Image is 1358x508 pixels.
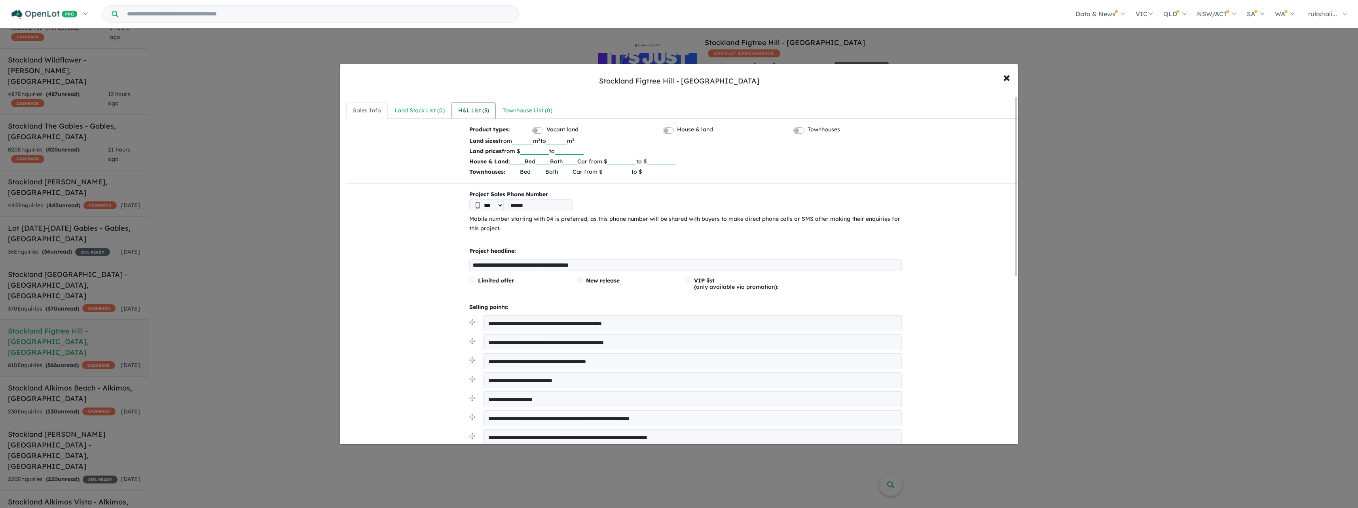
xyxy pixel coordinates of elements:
label: Vacant land [546,125,578,135]
img: drag.svg [469,338,475,344]
img: drag.svg [469,395,475,401]
div: Land Stock List ( 0 ) [395,106,445,116]
p: Bed Bath Car from $ to $ [469,156,902,167]
sup: 2 [572,136,575,142]
b: House & Land: [469,158,510,165]
b: Land sizes [469,137,499,144]
p: Bed Bath Car from $ to $ [469,167,902,177]
img: drag.svg [469,357,475,363]
p: Mobile number starting with 04 is preferred, as this phone number will be shared with buyers to m... [469,214,902,233]
img: drag.svg [469,414,475,420]
p: Selling points: [469,303,902,312]
b: Townhouses: [469,168,505,175]
p: from $ to [469,146,902,156]
img: drag.svg [469,319,475,325]
span: (only available via promotion): [694,277,778,290]
span: New release [586,277,620,284]
p: Project headline: [469,246,902,256]
input: Try estate name, suburb, builder or developer [120,6,517,23]
p: from m to m [469,136,902,146]
span: × [1003,68,1010,85]
img: drag.svg [469,433,475,439]
div: Sales Info [353,106,381,116]
sup: 2 [538,136,541,142]
div: H&L List ( 3 ) [458,106,489,116]
label: Townhouses [808,125,840,135]
div: Stockland Figtree Hill - [GEOGRAPHIC_DATA] [599,76,759,86]
span: Limited offer [478,277,514,284]
div: Townhouse List ( 0 ) [503,106,552,116]
label: House & land [677,125,713,135]
img: drag.svg [469,376,475,382]
span: VIP list [694,277,715,284]
b: Project Sales Phone Number [469,190,902,199]
img: Openlot PRO Logo White [11,9,78,19]
span: rukshali... [1308,10,1337,18]
b: Product types: [469,125,510,136]
b: Land prices [469,148,502,155]
img: Phone icon [476,202,480,209]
